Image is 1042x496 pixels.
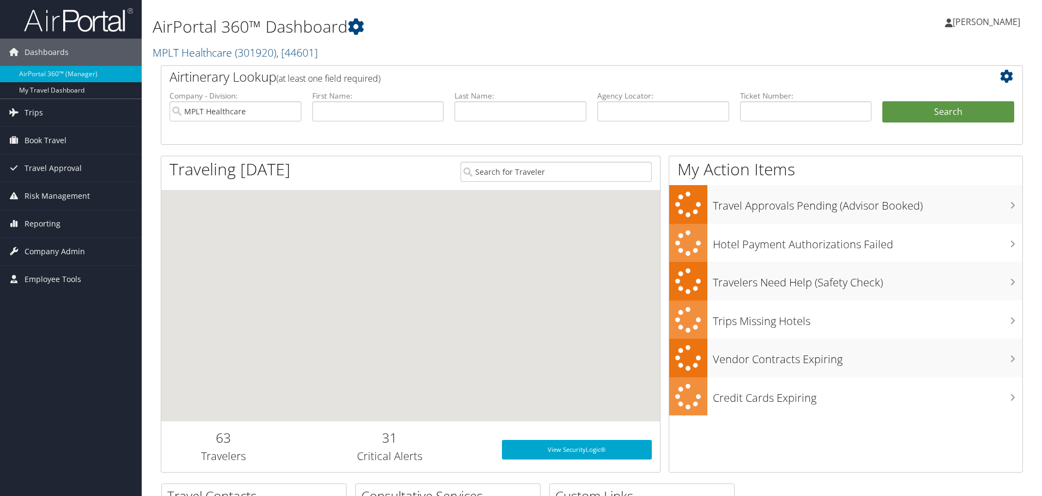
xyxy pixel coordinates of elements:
input: Search for Traveler [461,162,652,182]
a: MPLT Healthcare [153,45,318,60]
h1: Traveling [DATE] [169,158,290,181]
h1: AirPortal 360™ Dashboard [153,15,738,38]
h3: Credit Cards Expiring [713,385,1022,406]
h2: Airtinerary Lookup [169,68,942,86]
a: View SecurityLogic® [502,440,652,460]
a: Travelers Need Help (Safety Check) [669,262,1022,301]
span: Risk Management [25,182,90,210]
label: First Name: [312,90,444,101]
h3: Hotel Payment Authorizations Failed [713,231,1022,252]
span: Company Admin [25,238,85,265]
button: Search [882,101,1014,123]
h3: Travelers Need Help (Safety Check) [713,270,1022,290]
span: Dashboards [25,39,69,66]
a: Hotel Payment Authorizations Failed [669,224,1022,262]
a: Credit Cards Expiring [669,377,1022,416]
h3: Travelers [169,449,278,464]
a: [PERSON_NAME] [945,5,1031,38]
a: Trips Missing Hotels [669,301,1022,339]
label: Last Name: [455,90,586,101]
label: Agency Locator: [597,90,729,101]
h3: Travel Approvals Pending (Advisor Booked) [713,193,1022,213]
span: Trips [25,99,43,126]
h3: Trips Missing Hotels [713,308,1022,329]
label: Ticket Number: [740,90,872,101]
span: [PERSON_NAME] [953,16,1020,28]
h2: 31 [294,428,486,447]
h3: Critical Alerts [294,449,486,464]
a: Travel Approvals Pending (Advisor Booked) [669,185,1022,224]
a: Vendor Contracts Expiring [669,339,1022,377]
span: , [ 44601 ] [276,45,318,60]
span: Employee Tools [25,266,81,293]
h1: My Action Items [669,158,1022,181]
span: Travel Approval [25,155,82,182]
h3: Vendor Contracts Expiring [713,346,1022,367]
span: Reporting [25,210,60,237]
span: ( 301920 ) [235,45,276,60]
label: Company - Division: [169,90,301,101]
h2: 63 [169,428,278,447]
img: airportal-logo.png [24,7,133,33]
span: Book Travel [25,127,66,154]
span: (at least one field required) [276,72,380,84]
